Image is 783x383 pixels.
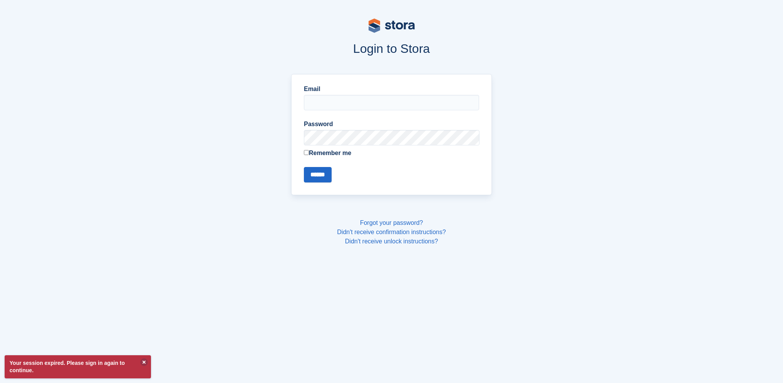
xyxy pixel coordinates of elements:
a: Didn't receive confirmation instructions? [337,229,446,235]
label: Email [304,84,479,94]
label: Password [304,120,479,129]
a: Didn't receive unlock instructions? [345,238,438,245]
a: Forgot your password? [360,219,423,226]
h1: Login to Stora [144,42,639,56]
p: Your session expired. Please sign in again to continue. [5,355,151,378]
label: Remember me [304,148,479,158]
img: stora-logo-53a41332b3708ae10de48c4981b4e9114cc0af31d8433b30ea865607fb682f29.svg [369,19,415,33]
input: Remember me [304,150,309,155]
